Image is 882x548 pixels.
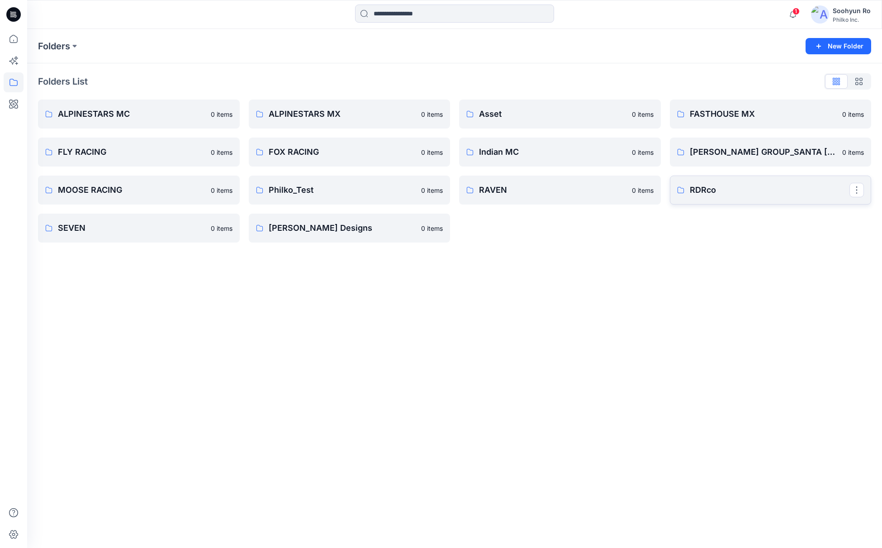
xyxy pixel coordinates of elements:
p: [PERSON_NAME] Designs [269,222,416,234]
p: Asset [479,108,626,120]
a: FOX RACING0 items [249,138,450,167]
div: Philko Inc. [833,16,871,23]
a: SEVEN0 items [38,214,240,243]
p: 0 items [211,224,232,233]
a: [PERSON_NAME] GROUP_SANTA [PERSON_NAME]0 items [670,138,872,167]
p: 0 items [632,110,654,119]
p: MOOSE RACING [58,184,205,196]
button: New Folder [806,38,871,54]
p: Folders List [38,75,88,88]
p: RDRco [690,184,850,196]
p: 0 items [421,110,443,119]
p: 0 items [632,148,654,157]
div: Soohyun Ro [833,5,871,16]
a: Indian MC0 items [459,138,661,167]
p: 0 items [842,110,864,119]
p: ALPINESTARS MC [58,108,205,120]
p: 0 items [211,186,232,195]
p: FOX RACING [269,146,416,158]
a: ALPINESTARS MC0 items [38,100,240,129]
p: 0 items [421,186,443,195]
a: RDRco [670,176,872,205]
p: RAVEN [479,184,626,196]
p: 0 items [211,110,232,119]
p: FLY RACING [58,146,205,158]
p: 0 items [421,224,443,233]
a: FASTHOUSE MX0 items [670,100,872,129]
p: Indian MC [479,146,626,158]
a: Philko_Test0 items [249,176,450,205]
a: Asset0 items [459,100,661,129]
p: 0 items [211,148,232,157]
span: 1 [792,8,800,15]
a: ALPINESTARS MX0 items [249,100,450,129]
a: Folders [38,40,70,52]
p: SEVEN [58,222,205,234]
p: 0 items [632,186,654,195]
p: [PERSON_NAME] GROUP_SANTA [PERSON_NAME] [690,146,837,158]
p: ALPINESTARS MX [269,108,416,120]
a: MOOSE RACING0 items [38,176,240,205]
a: [PERSON_NAME] Designs0 items [249,214,450,243]
p: 0 items [421,148,443,157]
a: FLY RACING0 items [38,138,240,167]
p: Philko_Test [269,184,416,196]
a: RAVEN0 items [459,176,661,205]
p: FASTHOUSE MX [690,108,837,120]
p: 0 items [842,148,864,157]
img: avatar [811,5,829,24]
